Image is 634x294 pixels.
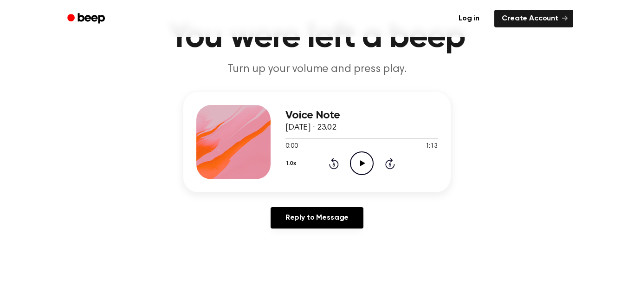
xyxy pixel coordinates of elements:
[79,21,555,54] h1: You were left a beep
[139,62,495,77] p: Turn up your volume and press play.
[426,142,438,151] span: 1:13
[285,142,298,151] span: 0:00
[285,156,299,171] button: 1.0x
[61,10,113,28] a: Beep
[285,124,336,132] span: [DATE] · 23.02
[285,109,438,122] h3: Voice Note
[449,8,489,29] a: Log in
[271,207,363,229] a: Reply to Message
[494,10,573,27] a: Create Account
